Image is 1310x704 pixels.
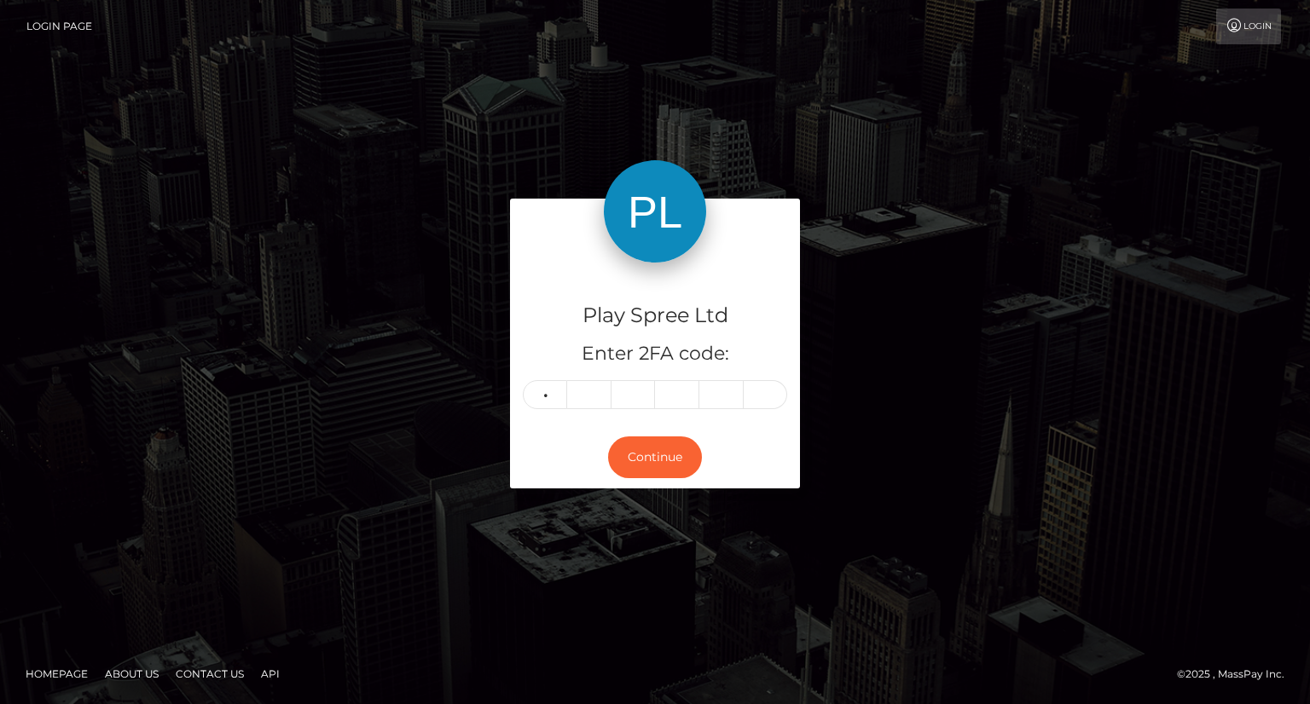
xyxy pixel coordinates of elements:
a: About Us [98,661,165,687]
h4: Play Spree Ltd [523,301,787,331]
div: © 2025 , MassPay Inc. [1177,665,1297,684]
a: Login Page [26,9,92,44]
a: Homepage [19,661,95,687]
h5: Enter 2FA code: [523,341,787,367]
a: Contact Us [169,661,251,687]
a: API [254,661,287,687]
img: Play Spree Ltd [604,160,706,263]
a: Login [1216,9,1281,44]
button: Continue [608,436,702,478]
